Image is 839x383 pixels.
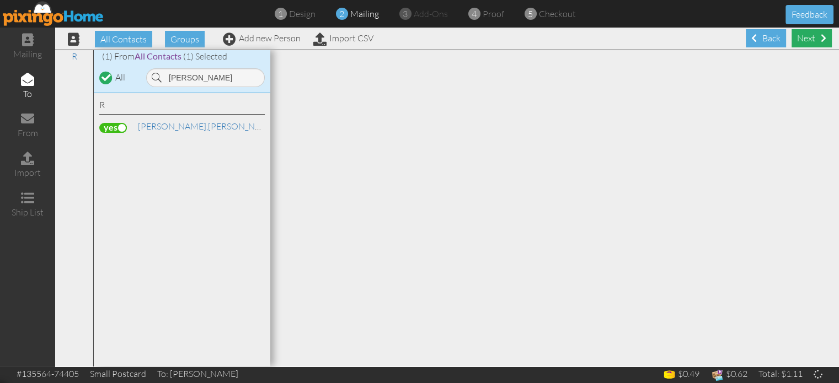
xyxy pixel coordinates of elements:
div: Next [792,29,832,47]
span: design [289,8,316,19]
a: [PERSON_NAME] [137,120,277,133]
td: $0.62 [705,366,753,383]
td: $0.49 [657,366,705,383]
span: 2 [339,8,344,20]
span: checkout [539,8,576,19]
button: Feedback [785,5,833,24]
span: [PERSON_NAME], [138,121,208,132]
span: proof [483,8,504,19]
span: To: [157,368,168,379]
div: All [115,71,125,84]
img: points-icon.png [662,368,676,382]
img: pixingo logo [3,1,104,26]
div: Total: $1.11 [758,368,803,380]
span: add-ons [414,8,448,19]
div: (1) From [94,50,270,63]
a: R [66,50,83,63]
span: (1) Selected [183,51,227,62]
a: Import CSV [313,33,373,44]
span: All Contacts [135,51,181,61]
span: Groups [165,31,205,47]
span: All Contacts [95,31,152,47]
span: mailing [350,8,379,19]
span: 5 [528,8,533,20]
span: 1 [278,8,283,20]
span: [PERSON_NAME] [170,368,238,379]
td: #135564-74405 [11,366,84,381]
a: Add new Person [223,33,301,44]
td: Small Postcard [84,366,152,381]
div: Back [746,29,786,47]
div: R [99,99,265,115]
img: expense-icon.png [710,368,724,382]
span: 4 [472,8,477,20]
